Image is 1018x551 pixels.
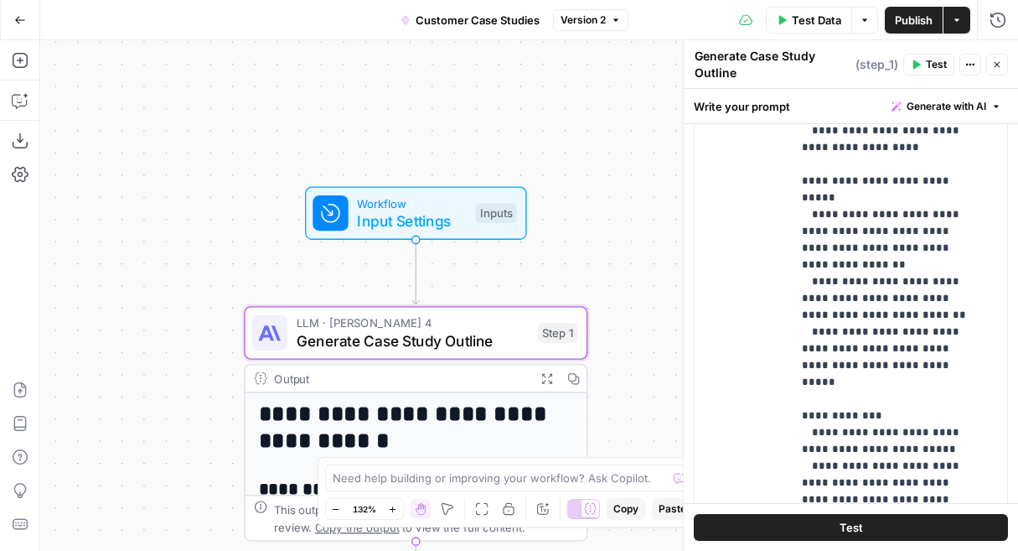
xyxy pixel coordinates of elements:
[659,502,686,517] span: Paste
[412,240,419,304] g: Edge from start to step_1
[538,323,578,343] div: Step 1
[652,498,693,520] button: Paste
[766,7,851,34] button: Test Data
[353,502,376,516] span: 132%
[885,96,1008,117] button: Generate with AI
[607,498,645,520] button: Copy
[274,501,577,536] div: This output is too large & has been abbreviated for review. to view the full content.
[840,519,863,536] span: Test
[390,7,550,34] button: Customer Case Studies
[274,370,527,387] div: Output
[561,13,606,28] span: Version 2
[903,54,954,75] button: Test
[855,56,898,73] span: ( step_1 )
[553,9,628,31] button: Version 2
[907,99,986,114] span: Generate with AI
[297,314,530,332] span: LLM · [PERSON_NAME] 4
[792,12,841,29] span: Test Data
[357,195,467,212] span: Workflow
[416,12,540,29] span: Customer Case Studies
[695,48,851,81] textarea: Generate Case Study Outline
[885,7,943,34] button: Publish
[476,203,517,223] div: Inputs
[613,502,638,517] span: Copy
[684,89,1018,123] div: Write your prompt
[315,520,400,533] span: Copy the output
[926,57,947,72] span: Test
[297,330,530,351] span: Generate Case Study Outline
[357,210,467,231] span: Input Settings
[694,514,1008,541] button: Test
[244,186,587,239] div: WorkflowInput SettingsInputs
[895,12,933,29] span: Publish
